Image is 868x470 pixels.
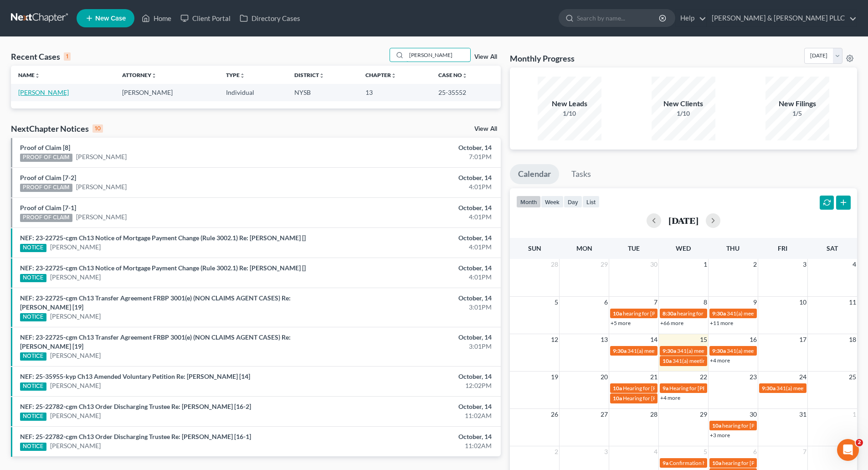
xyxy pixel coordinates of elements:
[765,98,829,109] div: New Filings
[11,51,71,62] div: Recent Cases
[577,10,660,26] input: Search by name...
[848,372,857,382] span: 25
[20,352,46,361] div: NOTICE
[798,372,807,382] span: 24
[600,372,609,382] span: 20
[20,413,46,421] div: NOTICE
[649,372,658,382] span: 21
[516,196,541,208] button: month
[749,372,758,382] span: 23
[50,312,101,321] a: [PERSON_NAME]
[115,84,219,101] td: [PERSON_NAME]
[603,297,609,308] span: 6
[752,446,758,457] span: 6
[20,372,250,380] a: NEF: 25-35955-kyp Ch13 Amended Voluntary Petition Re: [PERSON_NAME] [14]
[703,446,708,457] span: 5
[856,439,863,446] span: 2
[340,273,492,282] div: 4:01PM
[20,234,306,242] a: NEF: 23-22725-cgm Ch13 Notice of Mortgage Payment Change (Rule 3002.1) Re: [PERSON_NAME] []
[707,10,857,26] a: [PERSON_NAME] & [PERSON_NAME] PLLC
[710,432,730,439] a: +3 more
[340,233,492,243] div: October, 14
[652,109,715,118] div: 1/10
[340,381,492,390] div: 12:02PM
[712,347,726,354] span: 9:30a
[340,294,492,303] div: October, 14
[528,244,541,252] span: Sun
[151,73,157,78] i: unfold_more
[613,310,622,317] span: 10a
[563,164,599,184] a: Tasks
[802,259,807,270] span: 3
[712,422,721,429] span: 10a
[550,259,559,270] span: 28
[340,243,492,252] div: 4:01PM
[712,310,726,317] span: 9:30a
[710,357,730,364] a: +4 more
[340,173,492,182] div: October, 14
[623,395,694,402] span: Hearing for [PERSON_NAME]
[669,460,773,466] span: Confirmation hearing for [PERSON_NAME]
[699,334,708,345] span: 15
[462,73,467,78] i: unfold_more
[20,204,76,212] a: Proof of Claim [7-1]
[340,333,492,342] div: October, 14
[76,182,127,191] a: [PERSON_NAME]
[20,154,72,162] div: PROOF OF CLAIM
[340,303,492,312] div: 3:01PM
[226,72,245,78] a: Typeunfold_more
[122,72,157,78] a: Attorneyunfold_more
[798,409,807,420] span: 31
[550,409,559,420] span: 26
[11,123,103,134] div: NextChapter Notices
[827,244,838,252] span: Sat
[749,334,758,345] span: 16
[673,357,760,364] span: 341(a) meeting for [PERSON_NAME]
[663,310,676,317] span: 8:30a
[391,73,396,78] i: unfold_more
[95,15,126,22] span: New Case
[837,439,859,461] iframe: Intercom live chat
[406,48,470,62] input: Search by name...
[287,84,358,101] td: NYSB
[538,98,601,109] div: New Leads
[798,297,807,308] span: 10
[18,88,69,96] a: [PERSON_NAME]
[76,212,127,222] a: [PERSON_NAME]
[240,73,245,78] i: unfold_more
[20,214,72,222] div: PROOF OF CLAIM
[340,372,492,381] div: October, 14
[550,372,559,382] span: 19
[600,334,609,345] span: 13
[722,460,792,466] span: hearing for [PERSON_NAME]
[668,216,699,225] h2: [DATE]
[50,411,101,420] a: [PERSON_NAME]
[340,441,492,450] div: 11:02AM
[727,310,863,317] span: 341(a) meeting for [PERSON_NAME] & [PERSON_NAME]
[663,460,668,466] span: 9a
[778,244,787,252] span: Fri
[564,196,582,208] button: day
[600,409,609,420] span: 27
[20,274,46,282] div: NOTICE
[649,334,658,345] span: 14
[726,244,740,252] span: Thu
[749,409,758,420] span: 30
[852,409,857,420] span: 1
[92,124,103,133] div: 10
[340,342,492,351] div: 3:01PM
[663,347,676,354] span: 9:30a
[603,446,609,457] span: 3
[699,372,708,382] span: 22
[554,446,559,457] span: 2
[722,422,842,429] span: hearing for [PERSON_NAME] et [PERSON_NAME]
[76,152,127,161] a: [PERSON_NAME]
[319,73,324,78] i: unfold_more
[20,313,46,321] div: NOTICE
[653,297,658,308] span: 7
[20,144,70,151] a: Proof of Claim [8]
[365,72,396,78] a: Chapterunfold_more
[649,409,658,420] span: 28
[776,385,864,392] span: 341(a) meeting for [PERSON_NAME]
[20,174,76,181] a: Proof of Claim [7-2]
